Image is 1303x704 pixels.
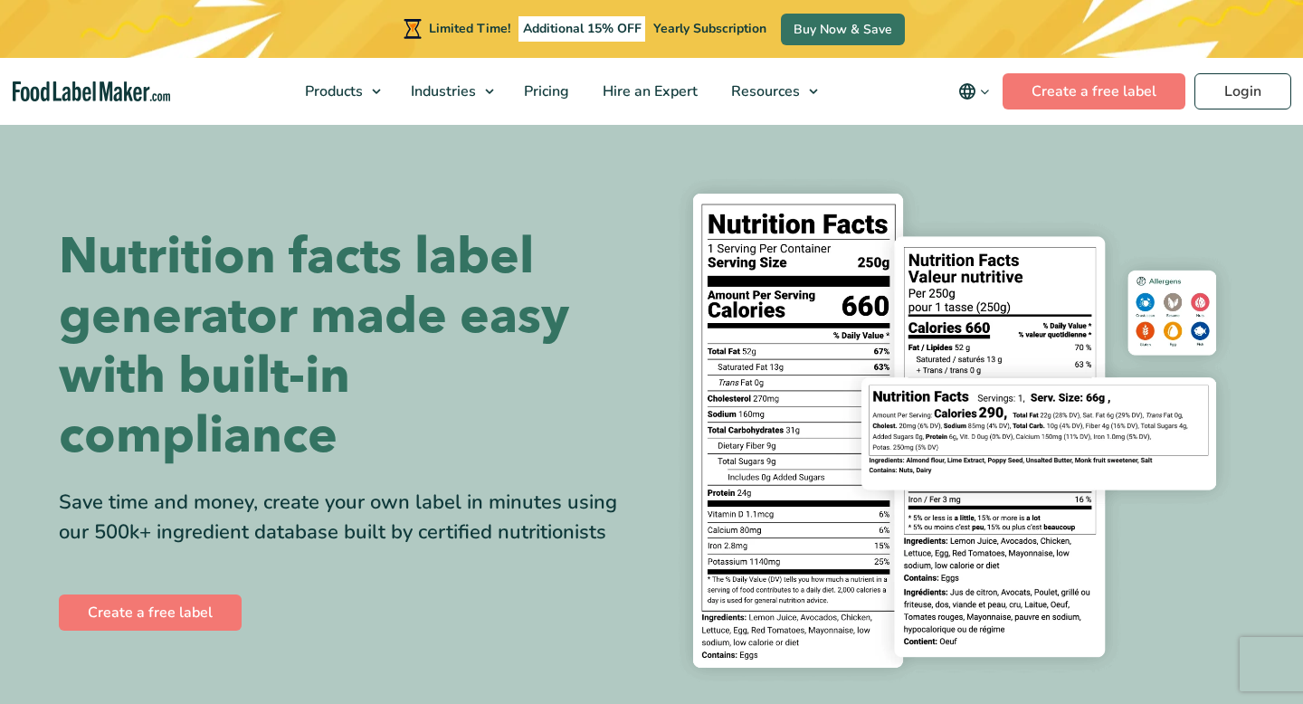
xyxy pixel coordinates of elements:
[1194,73,1291,109] a: Login
[597,81,699,101] span: Hire an Expert
[781,14,905,45] a: Buy Now & Save
[586,58,710,125] a: Hire an Expert
[405,81,478,101] span: Industries
[653,20,766,37] span: Yearly Subscription
[289,58,390,125] a: Products
[1003,73,1185,109] a: Create a free label
[300,81,365,101] span: Products
[518,81,571,101] span: Pricing
[59,488,638,547] div: Save time and money, create your own label in minutes using our 500k+ ingredient database built b...
[508,58,582,125] a: Pricing
[726,81,802,101] span: Resources
[395,58,503,125] a: Industries
[59,595,242,631] a: Create a free label
[429,20,510,37] span: Limited Time!
[518,16,646,42] span: Additional 15% OFF
[715,58,827,125] a: Resources
[59,227,638,466] h1: Nutrition facts label generator made easy with built-in compliance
